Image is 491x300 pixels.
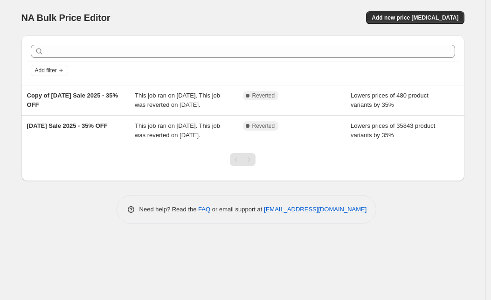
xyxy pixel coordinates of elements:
[35,67,57,74] span: Add filter
[27,122,108,129] span: [DATE] Sale 2025 - 35% OFF
[135,92,220,108] span: This job ran on [DATE]. This job was reverted on [DATE].
[198,206,210,213] a: FAQ
[372,14,458,21] span: Add new price [MEDICAL_DATA]
[135,122,220,139] span: This job ran on [DATE]. This job was reverted on [DATE].
[351,92,429,108] span: Lowers prices of 480 product variants by 35%
[252,122,275,130] span: Reverted
[230,153,256,166] nav: Pagination
[27,92,118,108] span: Copy of [DATE] Sale 2025 - 35% OFF
[139,206,199,213] span: Need help? Read the
[210,206,264,213] span: or email support at
[264,206,367,213] a: [EMAIL_ADDRESS][DOMAIN_NAME]
[252,92,275,99] span: Reverted
[351,122,435,139] span: Lowers prices of 35843 product variants by 35%
[31,65,68,76] button: Add filter
[366,11,464,24] button: Add new price [MEDICAL_DATA]
[21,13,111,23] span: NA Bulk Price Editor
